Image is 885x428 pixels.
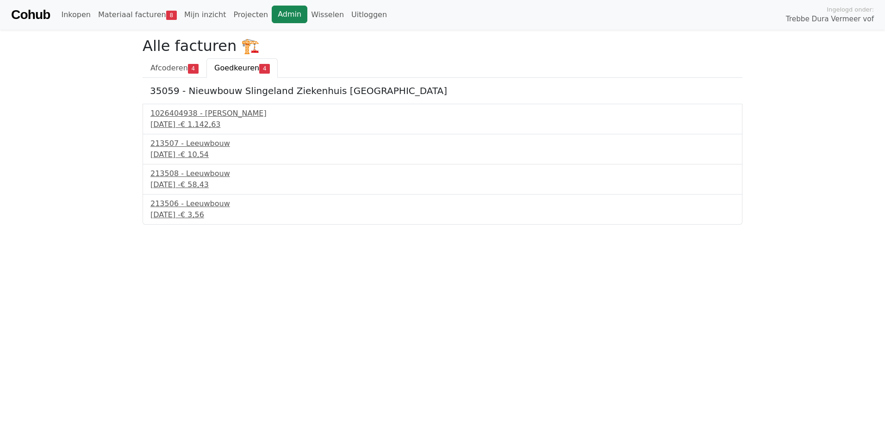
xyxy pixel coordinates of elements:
a: Afcoderen4 [143,58,206,78]
a: 213506 - Leeuwbouw[DATE] -€ 3,56 [150,198,735,220]
div: [DATE] - [150,119,735,130]
div: 213508 - Leeuwbouw [150,168,735,179]
a: Cohub [11,4,50,26]
a: Projecten [230,6,272,24]
a: Uitloggen [348,6,391,24]
a: Admin [272,6,307,23]
span: Afcoderen [150,63,188,72]
span: Trebbe Dura Vermeer vof [786,14,874,25]
span: € 1.142,63 [181,120,221,129]
div: [DATE] - [150,149,735,160]
a: 1026404938 - [PERSON_NAME][DATE] -€ 1.142,63 [150,108,735,130]
span: 8 [166,11,177,20]
a: Goedkeuren4 [206,58,278,78]
span: € 58,43 [181,180,209,189]
h5: 35059 - Nieuwbouw Slingeland Ziekenhuis [GEOGRAPHIC_DATA] [150,85,735,96]
a: Mijn inzicht [181,6,230,24]
span: Goedkeuren [214,63,259,72]
span: 4 [259,64,270,73]
span: Ingelogd onder: [827,5,874,14]
a: Wisselen [307,6,348,24]
a: 213507 - Leeuwbouw[DATE] -€ 10,54 [150,138,735,160]
div: 213507 - Leeuwbouw [150,138,735,149]
div: 213506 - Leeuwbouw [150,198,735,209]
div: 1026404938 - [PERSON_NAME] [150,108,735,119]
span: € 10,54 [181,150,209,159]
div: [DATE] - [150,179,735,190]
span: 4 [188,64,199,73]
div: [DATE] - [150,209,735,220]
span: € 3,56 [181,210,204,219]
a: 213508 - Leeuwbouw[DATE] -€ 58,43 [150,168,735,190]
h2: Alle facturen 🏗️ [143,37,742,55]
a: Inkopen [57,6,94,24]
a: Materiaal facturen8 [94,6,181,24]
